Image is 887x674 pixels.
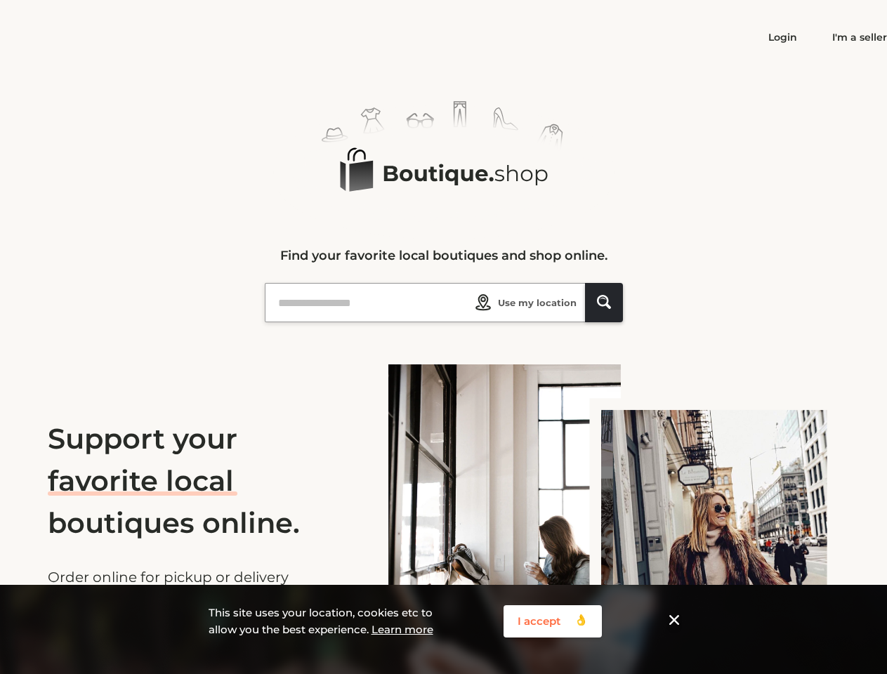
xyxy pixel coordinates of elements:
[209,604,461,638] p: This site uses your location, cookies etc to allow you the best experience.
[498,296,577,310] span: Use my location
[265,245,623,266] p: Find your favorite local boutiques and shop online.
[768,31,797,44] a: Login
[48,421,300,540] span: Support your favorite local boutiques online.
[372,623,433,636] a: Learn more
[574,613,588,626] tspan: 👌
[832,31,887,44] a: I'm a seller
[48,569,388,602] span: Order online for pickup or delivery from your favorite local shops!
[504,605,602,637] button: I accept 👌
